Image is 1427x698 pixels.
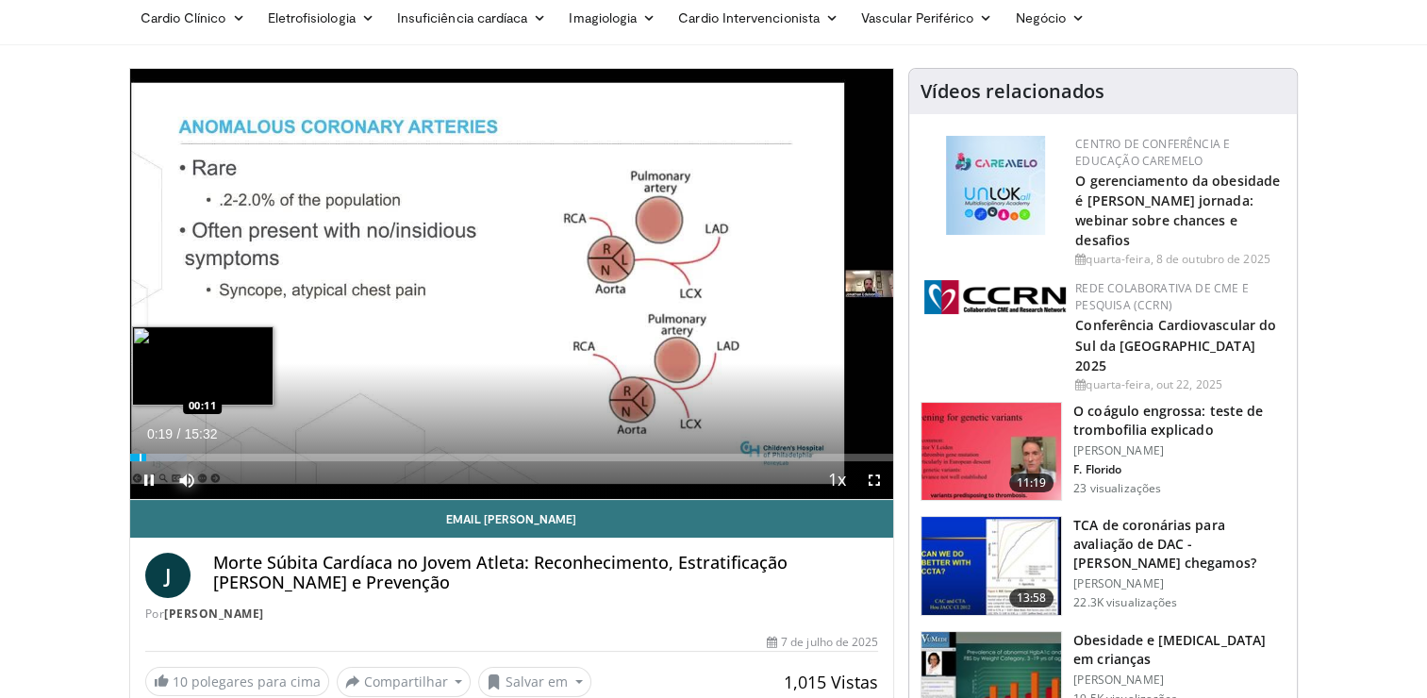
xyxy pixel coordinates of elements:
[1073,481,1161,496] p: 23 visualizações
[1015,8,1066,27] font: Negócio
[506,672,568,691] font: Salvar em
[478,667,591,697] button: Salvar em
[861,8,973,27] font: Vascular Periférico
[1073,576,1286,591] p: [PERSON_NAME]
[1073,516,1286,573] h3: TCA de coronárias para avaliação de DAC - [PERSON_NAME] chegamos?
[784,671,878,693] span: 1,015 Vistas
[177,426,181,441] span: /
[921,403,1061,501] img: 7b0db7e1-b310-4414-a1d3-dac447dbe739.150x105_q85_crop-smart_upscale.jpg
[1075,172,1280,249] a: O gerenciamento da obesidade é [PERSON_NAME] jornada: webinar sobre chances e desafios
[337,667,472,697] button: Compartilhar
[678,8,820,27] font: Cardio Intervencionista
[1073,631,1286,669] h3: Obesidade e [MEDICAL_DATA] em crianças
[145,606,264,622] font: Por
[145,553,191,598] a: J
[1009,474,1054,492] span: 11:19
[268,8,356,27] font: Eletrofisiologia
[1075,316,1276,374] a: Conferência Cardiovascular do Sul da [GEOGRAPHIC_DATA] 2025
[397,8,528,27] font: Insuficiência cardíaca
[213,553,879,593] h4: Morte Súbita Cardíaca no Jovem Atleta: Reconhecimento, Estratificação [PERSON_NAME] e Prevenção
[921,516,1286,616] a: 13:58 TCA de coronárias para avaliação de DAC - [PERSON_NAME] chegamos? [PERSON_NAME] 22.3K visua...
[781,634,878,651] font: 7 de julho de 2025
[921,402,1286,502] a: 11:19 O coágulo engrossa: teste de trombofilia explicado [PERSON_NAME] F. Florido 23 visualizações
[130,461,168,499] button: Pause
[132,326,274,406] img: image.jpeg
[130,69,894,500] video-js: Reprodutor de vídeo
[147,426,173,441] span: 0:19
[1075,136,1230,169] a: Centro de Conferência e Educação CaReMeLO
[1073,402,1286,440] h3: O coágulo engrossa: teste de trombofilia explicado
[855,461,893,499] button: Fullscreen
[141,8,226,27] font: Cardio Clínico
[1073,443,1286,458] p: [PERSON_NAME]
[924,280,1066,314] img: a04ee3ba-8487-4636-b0fb-5e8d268f3737.png.150x105_q85_autocrop_double_scale_upscale_version-0.2.png
[921,517,1061,615] img: 34b2b9a4-89e5-4b8c-b553-8a638b61a706.150x105_q85_crop-smart_upscale.jpg
[130,454,894,461] div: Progress Bar
[130,500,894,538] a: Email [PERSON_NAME]
[1073,673,1286,688] p: [PERSON_NAME]
[173,673,188,690] span: 10
[1073,462,1286,477] p: F. Florido
[1075,280,1248,313] a: Rede Colaborativa de CME e Pesquisa (CCRN)
[1086,376,1222,392] font: quarta-feira, out 22, 2025
[184,426,217,441] span: 15:32
[145,667,329,696] a: 10 polegares para cima
[168,461,206,499] button: Mute
[1009,589,1054,607] span: 13:58
[173,673,321,690] font: polegares para cima
[569,8,637,27] font: Imagiologia
[364,672,448,691] font: Compartilhar
[818,461,855,499] button: Playback Rate
[921,80,1104,103] h4: Vídeos relacionados
[1086,251,1269,267] font: quarta-feira, 8 de outubro de 2025
[1073,595,1177,610] p: 22.3K visualizações
[164,606,264,622] a: [PERSON_NAME]
[946,136,1045,235] img: 45df64a9-a6de-482c-8a90-ada250f7980c.png.150x105_q85_autocrop_double_scale_upscale_version-0.2.jpg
